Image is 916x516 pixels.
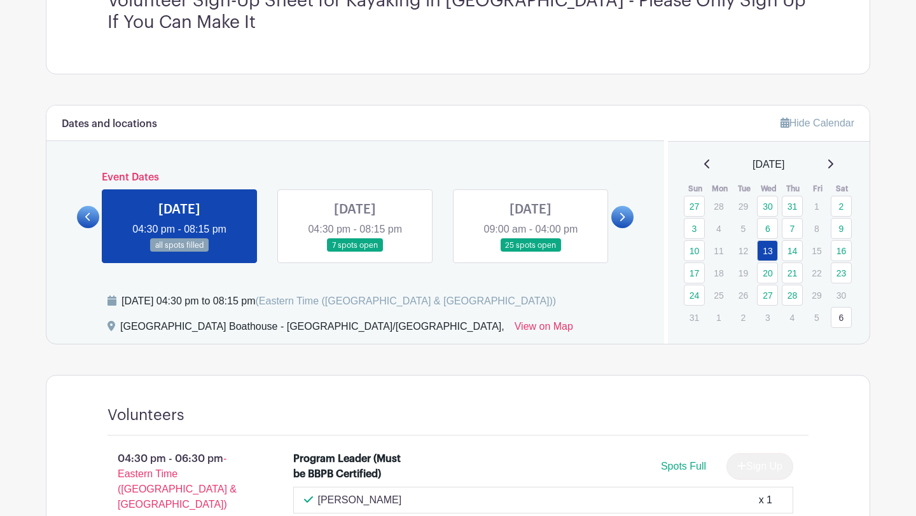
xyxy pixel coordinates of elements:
[831,285,852,305] p: 30
[806,241,827,261] p: 15
[756,182,781,195] th: Wed
[782,218,803,239] a: 7
[733,196,754,216] p: 29
[318,492,402,508] p: [PERSON_NAME]
[99,172,611,184] h6: Event Dates
[684,218,705,239] a: 3
[683,182,708,195] th: Sun
[757,196,778,217] a: 30
[121,294,556,309] div: [DATE] 04:30 pm to 08:15 pm
[757,285,778,306] a: 27
[708,263,729,283] p: 18
[255,295,556,306] span: (Eastern Time ([GEOGRAPHIC_DATA] & [GEOGRAPHIC_DATA]))
[759,492,772,508] div: x 1
[831,262,852,283] a: 23
[781,118,854,128] a: Hide Calendar
[805,182,830,195] th: Fri
[108,406,184,424] h4: Volunteers
[757,240,778,261] a: 13
[753,157,784,172] span: [DATE]
[733,241,754,261] p: 12
[684,196,705,217] a: 27
[733,285,754,305] p: 26
[684,285,705,306] a: 24
[782,240,803,261] a: 14
[661,461,706,472] span: Spots Full
[708,196,729,216] p: 28
[782,196,803,217] a: 31
[733,263,754,283] p: 19
[733,219,754,238] p: 5
[515,319,573,339] a: View on Map
[831,218,852,239] a: 9
[708,285,729,305] p: 25
[782,285,803,306] a: 28
[684,308,705,327] p: 31
[118,453,237,510] span: - Eastern Time ([GEOGRAPHIC_DATA] & [GEOGRAPHIC_DATA])
[806,263,827,283] p: 22
[707,182,732,195] th: Mon
[757,308,778,327] p: 3
[757,218,778,239] a: 6
[732,182,757,195] th: Tue
[831,307,852,328] a: 6
[684,262,705,283] a: 17
[733,308,754,327] p: 2
[782,262,803,283] a: 21
[806,285,827,305] p: 29
[757,262,778,283] a: 20
[62,118,157,130] h6: Dates and locations
[293,451,403,482] div: Program Leader (Must be BBPB Certified)
[806,196,827,216] p: 1
[831,196,852,217] a: 2
[831,240,852,261] a: 16
[830,182,855,195] th: Sat
[781,182,806,195] th: Thu
[684,240,705,261] a: 10
[708,241,729,261] p: 11
[708,219,729,238] p: 4
[782,308,803,327] p: 4
[806,308,827,327] p: 5
[806,219,827,238] p: 8
[708,308,729,327] p: 1
[120,319,504,339] div: [GEOGRAPHIC_DATA] Boathouse - [GEOGRAPHIC_DATA]/[GEOGRAPHIC_DATA],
